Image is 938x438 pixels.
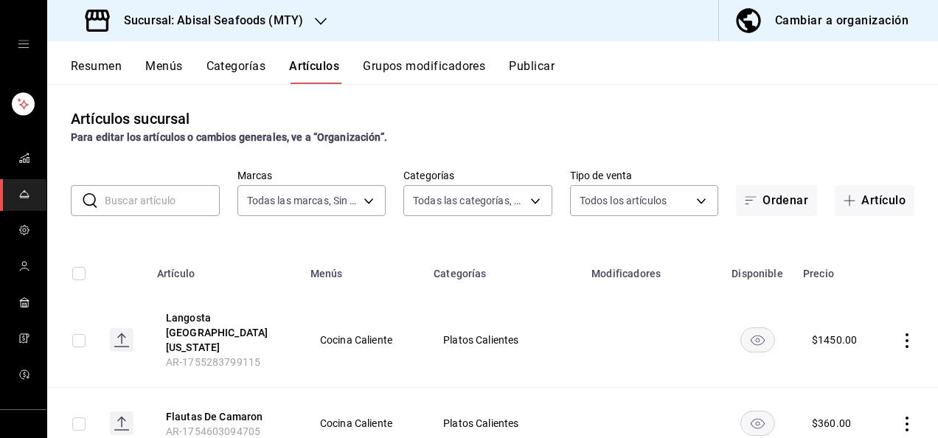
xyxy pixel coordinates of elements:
[509,59,555,84] button: Publicar
[900,333,914,348] button: actions
[71,59,938,84] div: navigation tabs
[206,59,266,84] button: Categorías
[71,59,122,84] button: Resumen
[320,418,406,428] span: Cocina Caliente
[71,108,190,130] div: Artículos sucursal
[900,417,914,431] button: actions
[247,193,359,208] span: Todas las marcas, Sin marca
[775,10,909,31] div: Cambiar a organización
[443,335,564,345] span: Platos Calientes
[835,185,914,216] button: Artículo
[740,411,775,436] button: availability-product
[580,193,667,208] span: Todos los artículos
[812,416,851,431] div: $ 360.00
[740,327,775,352] button: availability-product
[736,185,817,216] button: Ordenar
[583,246,720,293] th: Modificadores
[145,59,182,84] button: Menús
[425,246,583,293] th: Categorías
[166,409,284,424] button: edit-product-location
[720,246,794,293] th: Disponible
[166,310,284,355] button: edit-product-location
[363,59,485,84] button: Grupos modificadores
[413,193,525,208] span: Todas las categorías, Sin categoría
[148,246,302,293] th: Artículo
[320,335,406,345] span: Cocina Caliente
[71,131,387,143] strong: Para editar los artículos o cambios generales, ve a “Organización”.
[302,246,425,293] th: Menús
[237,170,386,181] label: Marcas
[166,425,260,437] span: AR-1754603094705
[105,186,220,215] input: Buscar artículo
[112,12,303,29] h3: Sucursal: Abisal Seafoods (MTY)
[403,170,552,181] label: Categorías
[18,38,29,50] button: open drawer
[812,333,857,347] div: $ 1450.00
[289,59,339,84] button: Artículos
[570,170,719,181] label: Tipo de venta
[794,246,879,293] th: Precio
[443,418,564,428] span: Platos Calientes
[166,356,260,368] span: AR-1755283799115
